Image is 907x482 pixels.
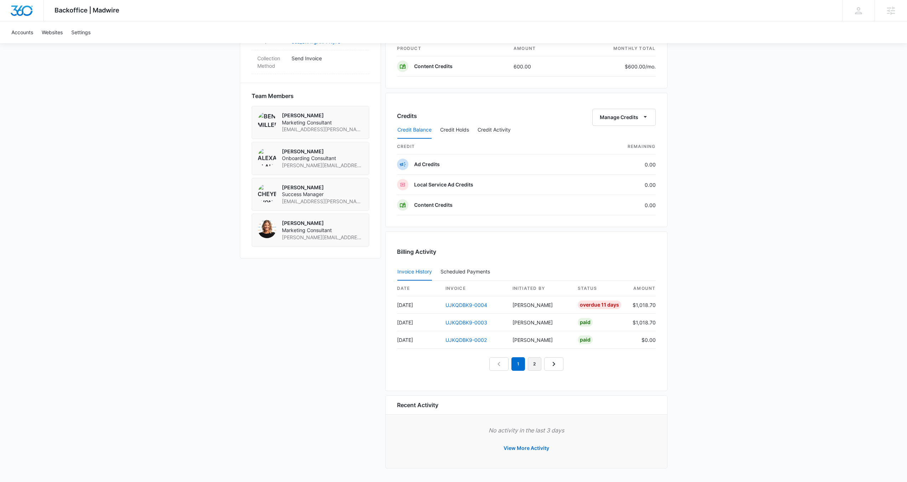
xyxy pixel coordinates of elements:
[578,301,621,309] div: Overdue 11 Days
[592,109,656,126] button: Manage Credits
[397,247,656,256] h3: Billing Activity
[414,161,440,168] p: Ad Credits
[292,55,364,62] p: Send Invoice
[507,314,572,331] td: [PERSON_NAME]
[37,21,67,43] a: Websites
[445,319,487,325] a: UJKQDBK9-0003
[478,122,511,139] button: Credit Activity
[440,269,493,274] div: Scheduled Payments
[397,314,440,331] td: [DATE]
[580,175,656,195] td: 0.00
[67,21,95,43] a: Settings
[252,50,369,74] div: Collection MethodSend Invoice
[528,357,541,371] a: Page 2
[397,41,508,56] th: product
[397,263,432,281] button: Invoice History
[414,63,453,70] p: Content Credits
[19,19,78,24] div: Domain: [DOMAIN_NAME]
[258,148,276,166] img: Alexander Blaho
[20,11,35,17] div: v 4.0.25
[496,440,556,457] button: View More Activity
[282,112,363,119] p: [PERSON_NAME]
[578,318,593,327] div: Paid
[569,41,656,56] th: monthly total
[282,234,363,241] span: [PERSON_NAME][EMAIL_ADDRESS][PERSON_NAME][DOMAIN_NAME]
[282,198,363,205] span: [EMAIL_ADDRESS][PERSON_NAME][DOMAIN_NAME]
[258,220,276,238] img: Erika Wenzel
[19,41,25,47] img: tab_domain_overview_orange.svg
[397,401,438,409] h6: Recent Activity
[27,42,64,47] div: Domain Overview
[507,296,572,314] td: [PERSON_NAME]
[507,331,572,349] td: [PERSON_NAME]
[445,302,487,308] a: UJKQDBK9-0004
[11,19,17,24] img: website_grey.svg
[258,184,276,202] img: Cheyenne von Hoene
[508,56,569,77] td: 600.00
[627,314,656,331] td: $1,018.70
[397,331,440,349] td: [DATE]
[11,11,17,17] img: logo_orange.svg
[627,331,656,349] td: $0.00
[397,122,432,139] button: Credit Balance
[397,426,656,435] p: No activity in the last 3 days
[71,41,77,47] img: tab_keywords_by_traffic_grey.svg
[282,227,363,234] span: Marketing Consultant
[580,154,656,175] td: 0.00
[622,63,656,70] p: $600.00
[572,281,627,296] th: status
[282,126,363,133] span: [EMAIL_ADDRESS][PERSON_NAME][DOMAIN_NAME]
[627,296,656,314] td: $1,018.70
[282,155,363,162] span: Onboarding Consultant
[397,281,440,296] th: date
[282,148,363,155] p: [PERSON_NAME]
[55,6,119,14] span: Backoffice | Madwire
[627,281,656,296] th: amount
[440,281,507,296] th: invoice
[397,112,417,120] h3: Credits
[508,41,569,56] th: amount
[7,21,37,43] a: Accounts
[511,357,525,371] em: 1
[258,112,276,130] img: Ben Miller
[580,139,656,154] th: Remaining
[445,337,487,343] a: UJKQDBK9-0002
[507,281,572,296] th: Initiated By
[489,357,563,371] nav: Pagination
[414,201,453,209] p: Content Credits
[282,220,363,227] p: [PERSON_NAME]
[645,63,656,70] span: /mo.
[252,92,294,100] span: Team Members
[397,139,580,154] th: credit
[282,191,363,198] span: Success Manager
[79,42,120,47] div: Keywords by Traffic
[257,55,286,70] dt: Collection Method
[397,296,440,314] td: [DATE]
[440,122,469,139] button: Credit Holds
[282,119,363,126] span: Marketing Consultant
[578,335,593,344] div: Paid
[282,162,363,169] span: [PERSON_NAME][EMAIL_ADDRESS][PERSON_NAME][DOMAIN_NAME]
[580,195,656,215] td: 0.00
[414,181,473,188] p: Local Service Ad Credits
[282,184,363,191] p: [PERSON_NAME]
[544,357,563,371] a: Next Page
